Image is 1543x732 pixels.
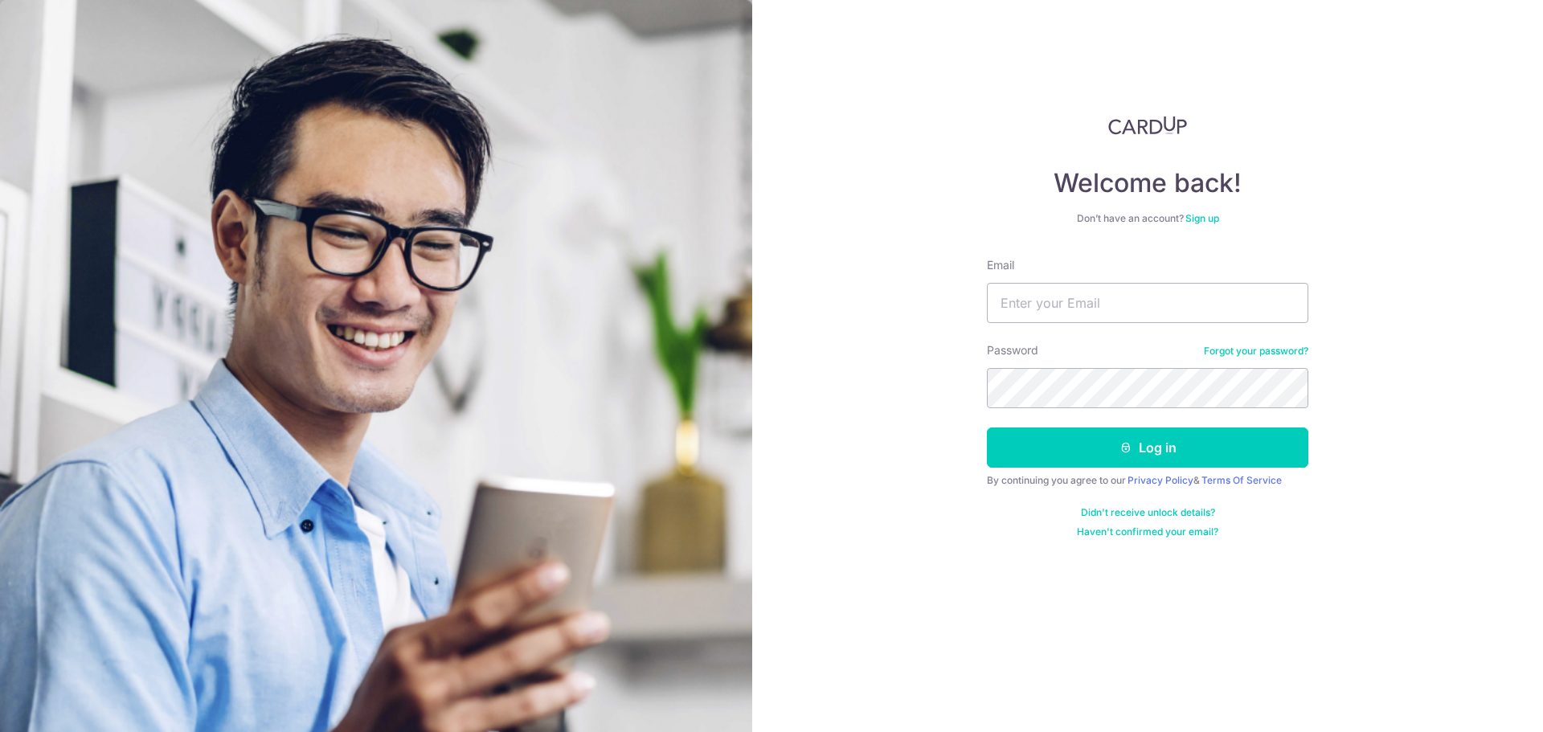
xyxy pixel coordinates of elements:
input: Enter your Email [987,283,1308,323]
img: CardUp Logo [1108,116,1187,135]
button: Log in [987,427,1308,468]
a: Sign up [1185,212,1219,224]
a: Forgot your password? [1204,345,1308,358]
a: Privacy Policy [1128,474,1193,486]
a: Didn't receive unlock details? [1081,506,1215,519]
label: Password [987,342,1038,358]
a: Terms Of Service [1201,474,1282,486]
div: Don’t have an account? [987,212,1308,225]
label: Email [987,257,1014,273]
a: Haven't confirmed your email? [1077,525,1218,538]
div: By continuing you agree to our & [987,474,1308,487]
h4: Welcome back! [987,167,1308,199]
